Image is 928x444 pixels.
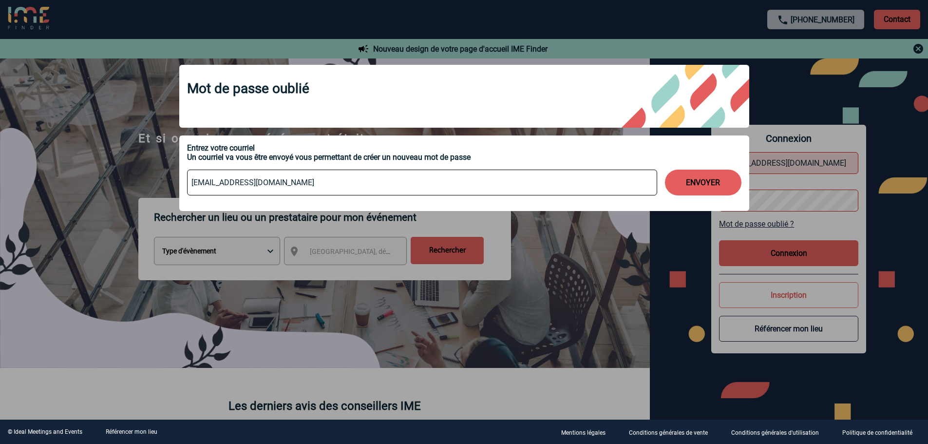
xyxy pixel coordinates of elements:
a: Conditions générales de vente [621,427,723,437]
p: Mentions légales [561,429,606,436]
a: Mentions légales [553,427,621,437]
input: Email [187,170,657,195]
p: Politique de confidentialité [842,429,912,436]
div: Entrez votre courriel Un courriel va vous être envoyé vous permettant de créer un nouveau mot de ... [187,143,741,162]
p: Conditions générales d'utilisation [731,429,819,436]
a: Politique de confidentialité [834,427,928,437]
p: Conditions générales de vente [629,429,708,436]
div: Mot de passe oublié [179,65,749,128]
div: © Ideal Meetings and Events [8,428,82,435]
a: Conditions générales d'utilisation [723,427,834,437]
button: ENVOYER [665,170,741,195]
a: Référencer mon lieu [106,428,157,435]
